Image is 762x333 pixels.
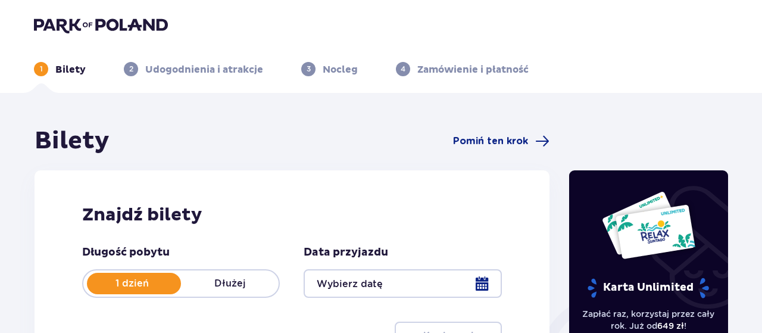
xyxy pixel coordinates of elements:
span: Pomiń ten krok [453,135,528,148]
p: 4 [401,64,405,74]
img: Dwie karty całoroczne do Suntago z napisem 'UNLIMITED RELAX', na białym tle z tropikalnymi liśćmi... [601,191,696,260]
p: 2 [129,64,133,74]
p: Udogodnienia i atrakcje [145,63,263,76]
p: Zamówienie i płatność [417,63,529,76]
img: Park of Poland logo [34,17,168,33]
p: Bilety [55,63,86,76]
a: Pomiń ten krok [453,134,549,148]
p: Długość pobytu [82,245,170,260]
p: 1 dzień [83,277,181,290]
h1: Bilety [35,126,110,156]
p: 1 [40,64,43,74]
p: Dłużej [181,277,279,290]
p: Karta Unlimited [586,278,710,298]
div: 1Bilety [34,62,86,76]
p: 3 [307,64,311,74]
div: 3Nocleg [301,62,358,76]
p: Nocleg [323,63,358,76]
div: 4Zamówienie i płatność [396,62,529,76]
p: Zapłać raz, korzystaj przez cały rok. Już od ! [581,308,717,332]
h2: Znajdź bilety [82,204,502,226]
span: 649 zł [657,321,684,331]
div: 2Udogodnienia i atrakcje [124,62,263,76]
p: Data przyjazdu [304,245,388,260]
